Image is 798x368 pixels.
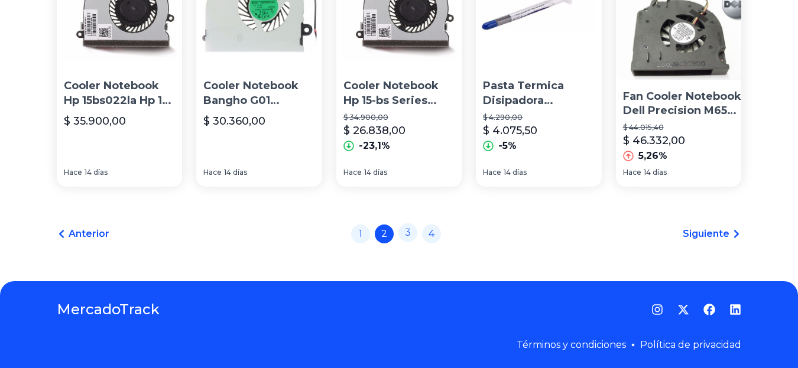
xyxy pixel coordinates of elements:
p: Fan Cooler Notebook Dell Precision M65 Series - [GEOGRAPHIC_DATA] [623,89,745,119]
span: Siguiente [683,227,729,241]
span: Hace [623,168,641,177]
a: Política de privacidad [640,339,741,350]
p: Cooler Notebook Bangho G01 B240xhu B251xhu Max 1524 G0101 [203,79,314,108]
span: 14 días [644,168,667,177]
a: Instagram [651,304,663,315]
span: Hace [203,168,222,177]
p: Pasta Termica Disipadora Notebook Gris 1gr Hc-151 0,8-1,8w/m [483,79,594,108]
p: 5,26% [638,149,667,163]
a: 3 [398,223,417,242]
a: 4 [422,224,441,243]
span: 14 días [85,168,108,177]
p: $ 44.015,40 [623,123,745,132]
p: $ 26.838,00 [343,122,406,139]
p: $ 34.900,00 [343,113,455,122]
span: 14 días [364,168,387,177]
p: $ 46.332,00 [623,132,685,149]
a: Twitter [677,304,689,315]
a: Términos y condiciones [517,339,626,350]
p: $ 4.075,50 [483,122,537,139]
span: Hace [64,168,82,177]
span: Hace [483,168,501,177]
p: -23,1% [359,139,390,153]
span: Anterior [69,227,109,241]
span: 14 días [224,168,247,177]
p: Cooler Notebook Hp 15bs022la Hp 15-ay Series 250 G5 [64,79,175,108]
span: Hace [343,168,362,177]
p: $ 30.360,00 [203,113,265,129]
a: LinkedIn [729,304,741,315]
p: $ 4.290,00 [483,113,594,122]
a: 1 [351,224,370,243]
p: Cooler Notebook Hp 15-bs Series Parte N°: 925012-001 [343,79,455,108]
a: MercadoTrack [57,300,160,319]
a: Siguiente [683,227,741,241]
a: Anterior [57,227,109,241]
span: 14 días [504,168,527,177]
p: $ 35.900,00 [64,113,126,129]
p: -5% [498,139,517,153]
a: Facebook [703,304,715,315]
